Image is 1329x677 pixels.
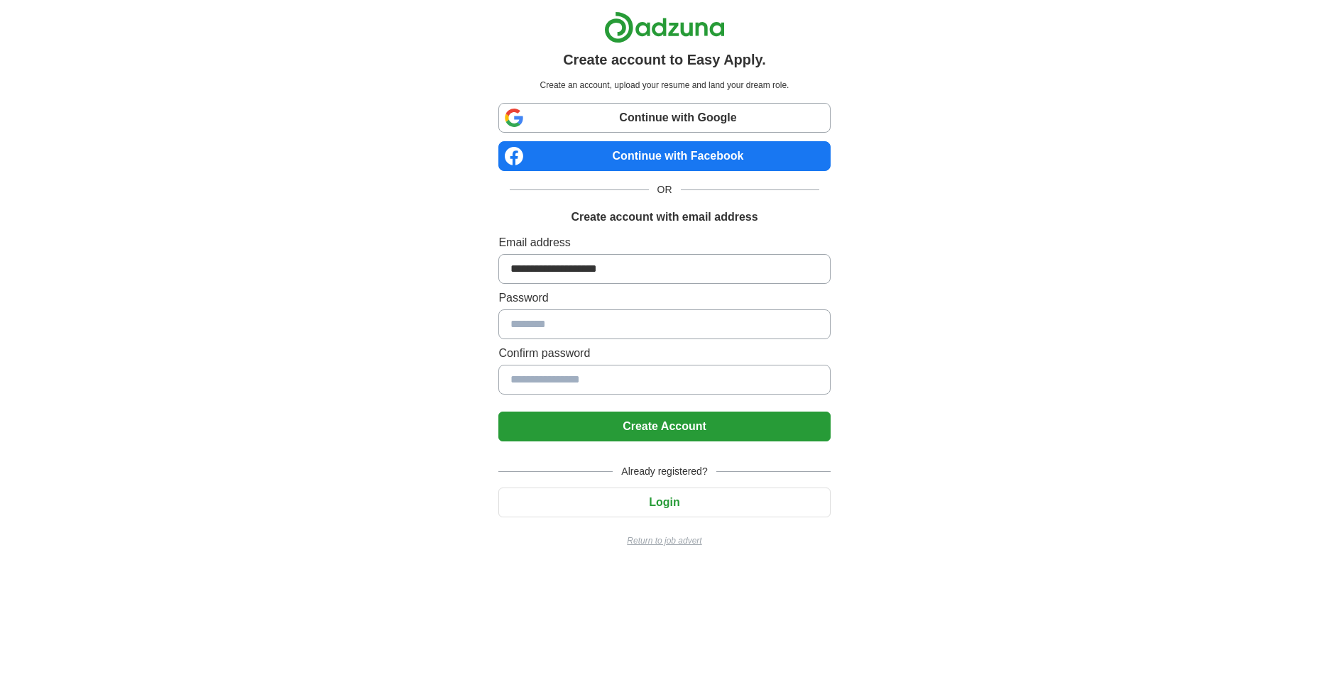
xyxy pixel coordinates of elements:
a: Continue with Facebook [498,141,830,171]
p: Create an account, upload your resume and land your dream role. [501,79,827,92]
button: Create Account [498,412,830,441]
label: Confirm password [498,345,830,362]
h1: Create account to Easy Apply. [563,49,766,70]
span: Already registered? [613,464,716,479]
h1: Create account with email address [571,209,758,226]
button: Login [498,488,830,517]
img: Adzuna logo [604,11,725,43]
a: Continue with Google [498,103,830,133]
a: Login [498,496,830,508]
a: Return to job advert [498,534,830,547]
label: Email address [498,234,830,251]
label: Password [498,290,830,307]
span: OR [649,182,681,197]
